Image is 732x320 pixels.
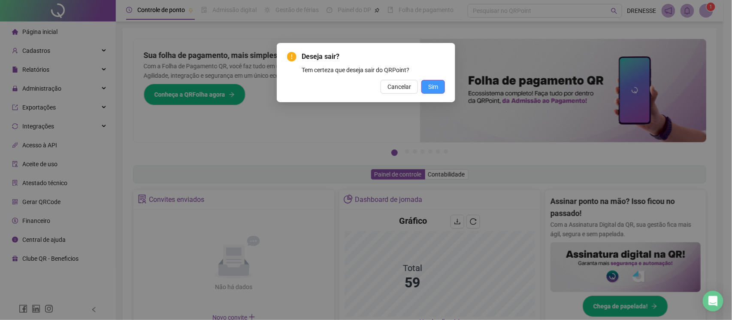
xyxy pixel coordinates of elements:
button: Cancelar [381,80,418,94]
span: Deseja sair? [302,52,445,62]
span: Sim [428,82,438,91]
span: exclamation-circle [287,52,296,61]
span: Cancelar [387,82,411,91]
div: Tem certeza que deseja sair do QRPoint? [302,65,445,75]
div: Open Intercom Messenger [703,291,723,311]
button: Sim [421,80,445,94]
